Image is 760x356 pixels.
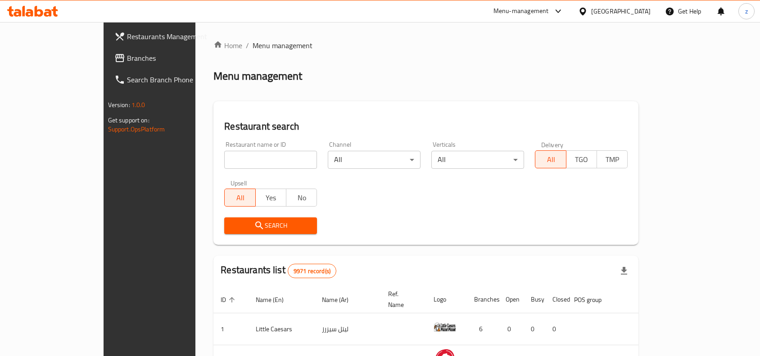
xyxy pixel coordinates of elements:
[524,313,545,345] td: 0
[545,286,567,313] th: Closed
[108,99,130,111] span: Version:
[127,74,223,85] span: Search Branch Phone
[127,53,223,63] span: Branches
[315,313,381,345] td: ليتل سيزرز
[434,316,456,338] img: Little Caesars
[224,217,317,234] button: Search
[213,313,249,345] td: 1
[545,313,567,345] td: 0
[498,286,524,313] th: Open
[231,180,247,186] label: Upsell
[256,294,295,305] span: Name (En)
[467,313,498,345] td: 6
[288,264,336,278] div: Total records count
[570,153,593,166] span: TGO
[498,313,524,345] td: 0
[524,286,545,313] th: Busy
[566,150,597,168] button: TGO
[493,6,549,17] div: Menu-management
[255,189,286,207] button: Yes
[322,294,360,305] span: Name (Ar)
[224,151,317,169] input: Search for restaurant name or ID..
[745,6,748,16] span: z
[328,151,421,169] div: All
[249,313,315,345] td: Little Caesars
[535,150,566,168] button: All
[228,191,252,204] span: All
[231,220,310,231] span: Search
[539,153,562,166] span: All
[246,40,249,51] li: /
[613,260,635,282] div: Export file
[107,26,231,47] a: Restaurants Management
[591,6,651,16] div: [GEOGRAPHIC_DATA]
[221,294,238,305] span: ID
[286,189,317,207] button: No
[597,150,628,168] button: TMP
[426,286,467,313] th: Logo
[213,40,638,51] nav: breadcrumb
[574,294,613,305] span: POS group
[541,141,564,148] label: Delivery
[431,151,524,169] div: All
[221,263,336,278] h2: Restaurants list
[108,123,165,135] a: Support.OpsPlatform
[388,288,416,310] span: Ref. Name
[601,153,624,166] span: TMP
[108,114,149,126] span: Get support on:
[288,267,336,275] span: 9971 record(s)
[107,69,231,90] a: Search Branch Phone
[224,189,255,207] button: All
[213,69,302,83] h2: Menu management
[224,120,628,133] h2: Restaurant search
[131,99,145,111] span: 1.0.0
[253,40,312,51] span: Menu management
[107,47,231,69] a: Branches
[259,191,283,204] span: Yes
[127,31,223,42] span: Restaurants Management
[467,286,498,313] th: Branches
[290,191,313,204] span: No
